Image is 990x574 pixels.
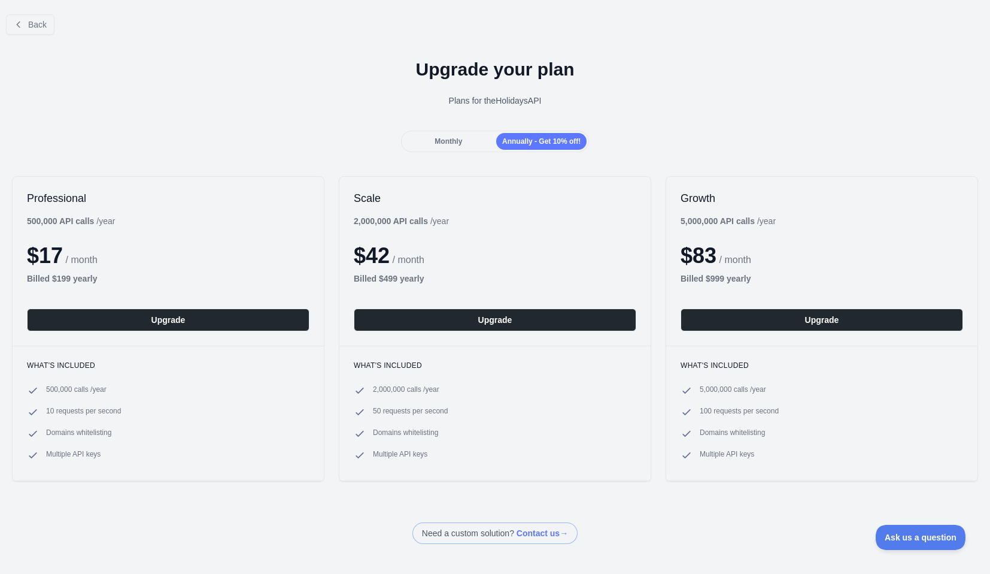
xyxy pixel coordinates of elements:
[354,216,428,226] b: 2,000,000 API calls
[876,525,966,550] iframe: Toggle Customer Support
[681,243,716,268] span: $ 83
[681,215,776,227] div: / year
[354,215,449,227] div: / year
[354,243,390,268] span: $ 42
[354,191,636,206] h2: Scale
[681,191,963,206] h2: Growth
[681,216,755,226] b: 5,000,000 API calls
